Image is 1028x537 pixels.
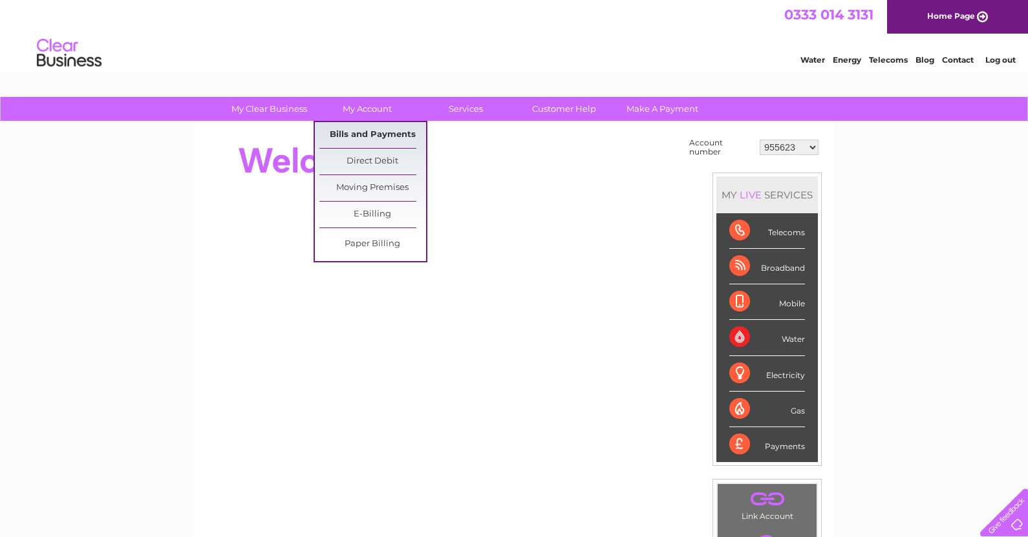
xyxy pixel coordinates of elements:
[729,356,805,392] div: Electricity
[869,55,908,65] a: Telecoms
[717,483,817,524] td: Link Account
[511,97,617,121] a: Customer Help
[721,487,813,510] a: .
[729,392,805,427] div: Gas
[729,213,805,249] div: Telecoms
[833,55,861,65] a: Energy
[209,7,820,63] div: Clear Business is a trading name of Verastar Limited (registered in [GEOGRAPHIC_DATA] No. 3667643...
[800,55,825,65] a: Water
[729,284,805,320] div: Mobile
[729,249,805,284] div: Broadband
[686,135,756,160] td: Account number
[985,55,1016,65] a: Log out
[784,6,873,23] a: 0333 014 3131
[729,320,805,355] div: Water
[319,231,426,257] a: Paper Billing
[36,34,102,73] img: logo.png
[314,97,421,121] a: My Account
[412,97,519,121] a: Services
[319,202,426,227] a: E-Billing
[942,55,974,65] a: Contact
[319,122,426,148] a: Bills and Payments
[609,97,716,121] a: Make A Payment
[216,97,323,121] a: My Clear Business
[916,55,934,65] a: Blog
[319,175,426,201] a: Moving Premises
[319,149,426,174] a: Direct Debit
[737,189,764,201] div: LIVE
[716,176,818,213] div: MY SERVICES
[729,427,805,462] div: Payments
